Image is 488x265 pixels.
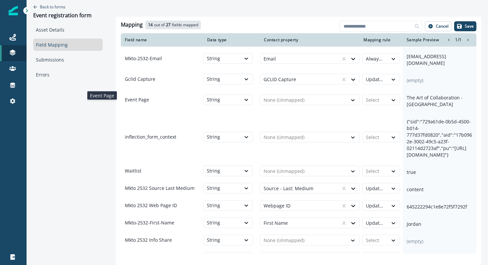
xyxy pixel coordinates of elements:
button: Right-forward-icon [464,36,472,44]
div: String [207,219,237,226]
button: Cancel [425,21,451,31]
p: true [407,169,472,176]
p: Mkto-2532-Email [121,53,203,65]
p: Save [465,24,474,29]
p: content [407,186,472,193]
button: left-icon [445,36,452,44]
p: Cancel [436,24,448,29]
p: The Art of Collaboration - [GEOGRAPHIC_DATA] [407,94,472,108]
button: Go back [33,4,65,10]
p: Mkto-2532-First-Name [121,217,203,229]
p: Event Page [121,94,203,106]
div: String [207,134,237,140]
p: (empty) [407,77,472,84]
p: Jordan [407,221,472,227]
p: (empty) [407,238,472,245]
p: Msclkid Capture [121,251,203,263]
p: [EMAIL_ADDRESS][DOMAIN_NAME] [407,53,472,66]
div: Mapping rule [364,37,399,43]
div: String [207,76,237,82]
p: Back to forms [40,4,65,10]
p: 1 / 1 [455,37,462,43]
a: Submissions [33,54,103,66]
p: Contact property [264,37,298,43]
p: out of [154,22,165,28]
div: String [207,168,237,174]
a: Errors [33,68,103,81]
p: 27 [166,22,171,28]
div: String [207,185,237,192]
div: Data type [207,37,256,43]
p: fields mapped [172,22,198,28]
p: Mkto 2532 Info Share [121,234,203,246]
a: Asset Details [33,24,103,36]
p: inflection_form_context [121,131,203,143]
p: Mkto 2532 Web Page ID [121,199,203,211]
p: 14 [148,22,153,28]
div: Field name [125,37,199,43]
div: String [207,96,237,103]
p: Mkto 2532 Source Last Medium [121,182,203,194]
div: Event registration form [33,12,92,20]
h2: Mapping [121,22,143,28]
p: 645222294c1e8e72f5f7292f [407,203,472,210]
div: String [207,202,237,209]
p: Sample Preview [407,37,439,43]
img: Inflection [9,6,18,15]
p: Gclid Capture [121,73,203,85]
p: {"sid":"729a61de-0b5d-4500-b014-777d37fd0820","aid":"17b0962e-3002-49c5-a23f-02114d2723af","pu":"... [407,118,472,158]
p: Waitlist [121,165,203,177]
button: Save [454,21,476,31]
div: String [207,55,237,62]
a: Field Mapping [33,39,103,51]
div: String [207,237,237,243]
